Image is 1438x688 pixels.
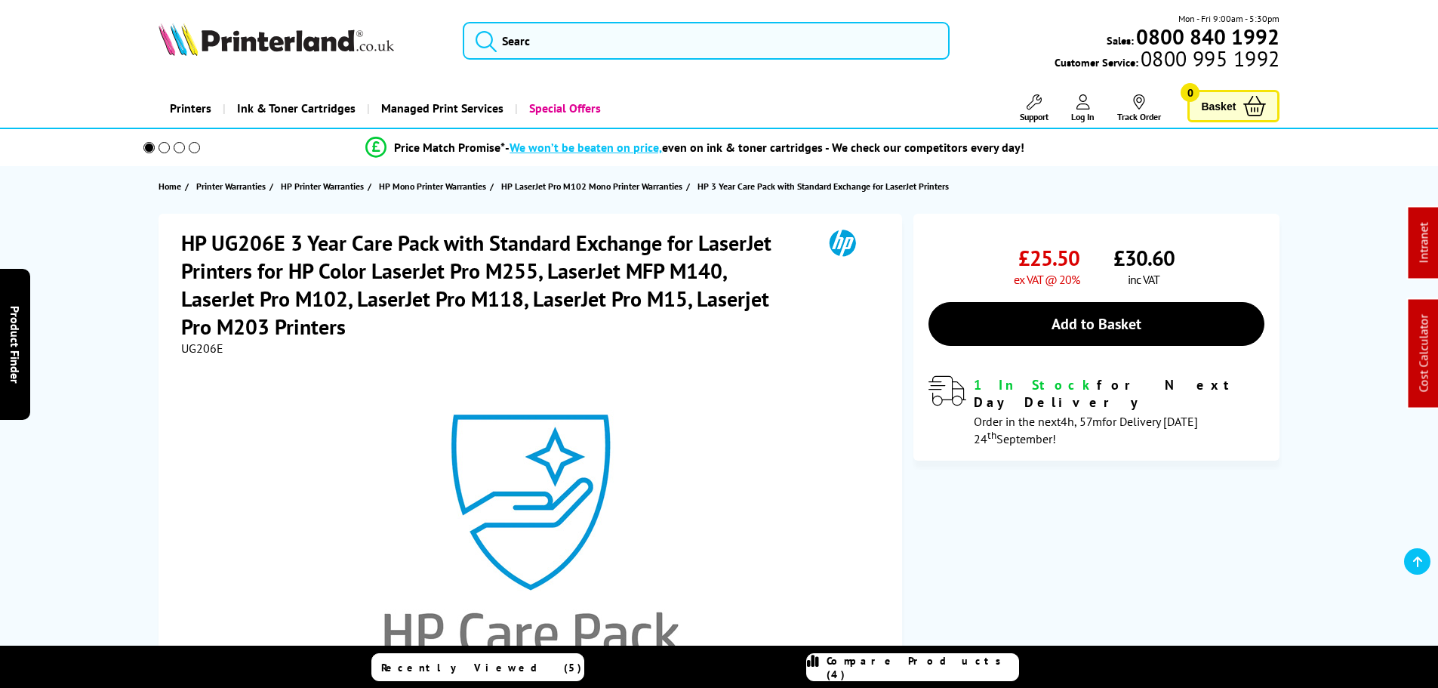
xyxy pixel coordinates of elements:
[237,89,356,128] span: Ink & Toner Cartridges
[505,140,1024,155] div: - even on ink & toner cartridges - We check our competitors every day!
[1071,94,1095,122] a: Log In
[697,178,949,194] span: HP 3 Year Care Pack with Standard Exchange for LaserJet Printers
[196,178,269,194] a: Printer Warranties
[159,23,394,56] img: Printerland Logo
[1117,94,1161,122] a: Track Order
[808,229,877,257] img: HP
[181,229,808,341] h1: HP UG206E 3 Year Care Pack with Standard Exchange for LaserJet Printers for HP Color LaserJet Pro...
[159,178,181,194] span: Home
[463,22,950,60] input: Searc
[159,178,185,194] a: Home
[827,654,1018,681] span: Compare Products (4)
[510,140,662,155] span: We won’t be beaten on price,
[1113,244,1175,272] span: £30.60
[1136,23,1279,51] b: 0800 840 1992
[1416,223,1431,264] a: Intranet
[697,178,953,194] a: HP 3 Year Care Pack with Standard Exchange for LaserJet Printers
[928,302,1264,346] a: Add to Basket
[1018,244,1079,272] span: £25.50
[974,414,1198,446] span: Order in the next for Delivery [DATE] 24 September!
[281,178,364,194] span: HP Printer Warranties
[501,178,686,194] a: HP LaserJet Pro M102 Mono Printer Warranties
[1416,315,1431,393] a: Cost Calculator
[1014,272,1079,287] span: ex VAT @ 20%
[367,89,515,128] a: Managed Print Services
[928,376,1264,446] div: modal_delivery
[1020,94,1048,122] a: Support
[379,178,486,194] span: HP Mono Printer Warranties
[1107,33,1134,48] span: Sales:
[515,89,612,128] a: Special Offers
[394,140,505,155] span: Price Match Promise*
[159,23,445,59] a: Printerland Logo
[223,89,367,128] a: Ink & Toner Cartridges
[974,376,1097,393] span: 1 In Stock
[1178,11,1279,26] span: Mon - Fri 9:00am - 5:30pm
[159,89,223,128] a: Printers
[501,178,682,194] span: HP LaserJet Pro M102 Mono Printer Warranties
[806,653,1019,681] a: Compare Products (4)
[1181,83,1199,102] span: 0
[371,653,584,681] a: Recently Viewed (5)
[1020,111,1048,122] span: Support
[1061,414,1102,429] span: 4h, 57m
[974,376,1264,411] div: for Next Day Delivery
[379,178,490,194] a: HP Mono Printer Warranties
[1071,111,1095,122] span: Log In
[1055,51,1279,69] span: Customer Service:
[281,178,368,194] a: HP Printer Warranties
[196,178,266,194] span: Printer Warranties
[1128,272,1159,287] span: inc VAT
[8,305,23,383] span: Product Finder
[381,661,582,674] span: Recently Viewed (5)
[384,386,680,682] img: HP UG206E 3 Year Care Pack with Standard Exchange for LaserJet Printers
[1187,90,1279,122] a: Basket 0
[181,341,223,356] span: UG206E
[123,134,1268,161] li: modal_Promise
[987,428,996,442] sup: th
[1201,96,1236,116] span: Basket
[1138,51,1279,66] span: 0800 995 1992
[1134,29,1279,44] a: 0800 840 1992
